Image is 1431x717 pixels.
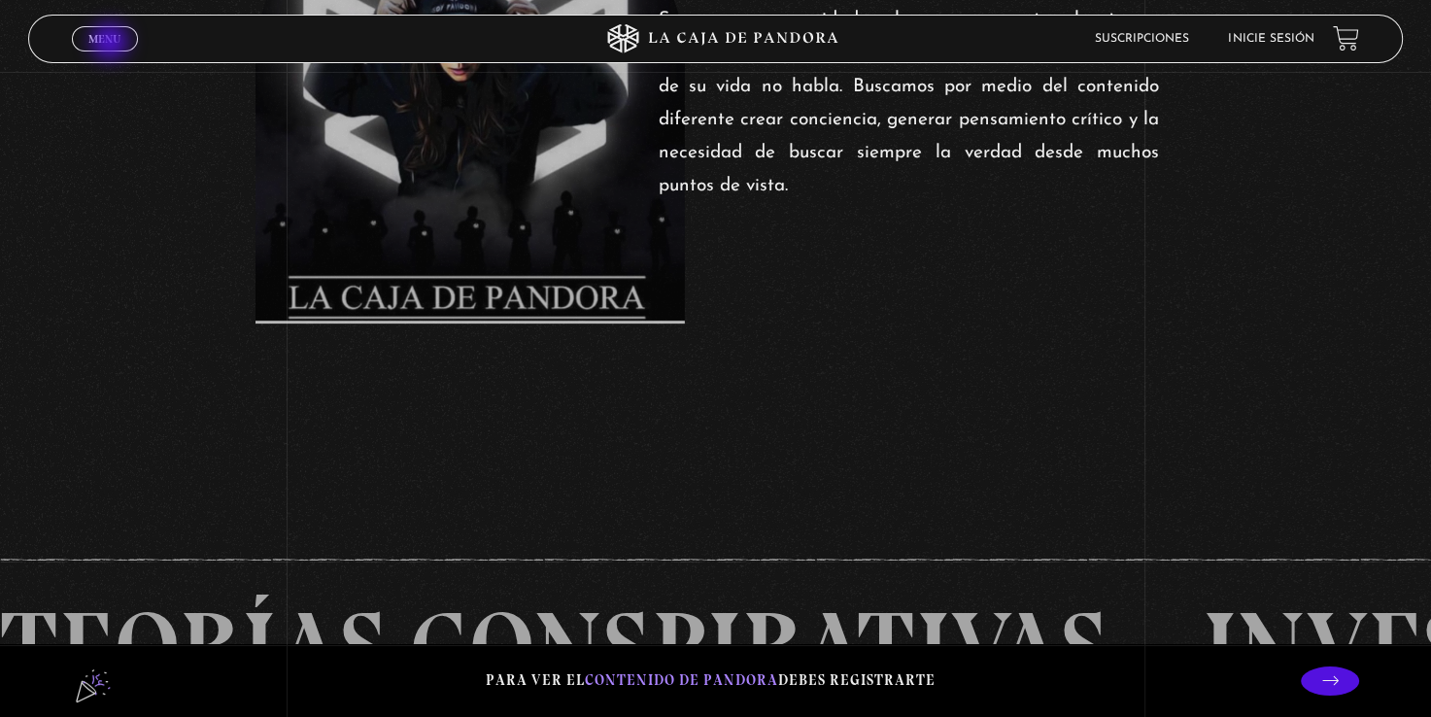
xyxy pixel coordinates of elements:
[88,33,120,45] span: Menu
[585,671,778,689] span: contenido de Pandora
[486,667,936,694] p: Para ver el debes registrarte
[1333,25,1359,51] a: View your shopping cart
[1228,33,1313,45] a: Inicie sesión
[1095,33,1189,45] a: Suscripciones
[659,4,1160,203] p: Somos una comunidad a la que nos gustan los temas diversos, los temas tabú, lo que la gente en la...
[82,50,127,63] span: Cerrar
